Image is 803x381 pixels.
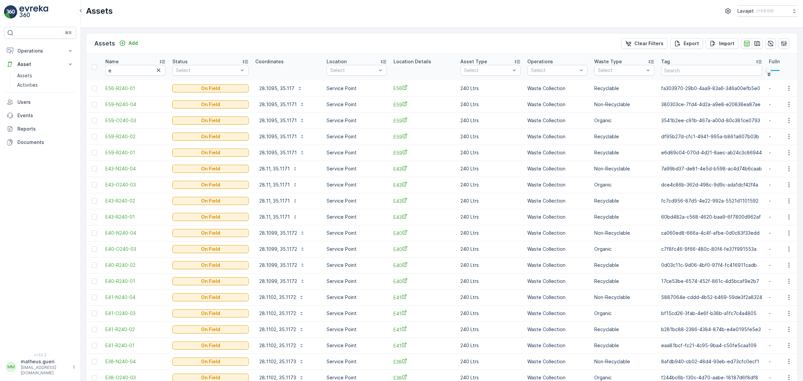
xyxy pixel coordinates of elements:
button: Import [706,38,738,49]
p: Clear Filters [634,40,663,47]
p: Lavajet [737,8,754,14]
p: On Field [201,133,220,140]
p: On Field [201,214,220,220]
a: E41-N240-04 [105,294,166,301]
p: e6d89c04-070d-4d21-8aec-ab24c3c86944 [661,149,762,156]
p: 28.1102, 35.1172 [259,310,296,317]
p: Waste Collection [527,149,588,156]
p: 240 Ltrs [460,198,521,204]
p: Waste Collection [527,230,588,236]
p: Asset Type [460,58,487,65]
button: 28.1099, 35.1172 [255,260,309,271]
p: 28.1099, 35.1172 [259,246,297,252]
p: Service Point [327,230,387,236]
p: On Field [201,326,220,333]
p: Service Point [327,117,387,124]
p: ⌘B [65,30,72,35]
button: On Field [172,181,249,189]
a: E43 [393,198,454,205]
p: 28.11, 35.1171 [259,165,290,172]
p: Service Point [327,133,387,140]
button: 28.11, 35.1171 [255,163,302,174]
button: On Field [172,261,249,269]
a: E38-O240-03 [105,374,166,381]
a: E43-R240-02 [105,198,166,204]
p: Operations [527,58,553,65]
p: fa303970-29b0-4aa9-83a6-346a00efb5e0 [661,85,762,92]
button: On Field [172,149,249,157]
a: E59 [393,117,454,124]
div: Toggle Row Selected [92,343,97,348]
div: Toggle Row Selected [92,134,97,139]
p: 28.11, 35.1171 [259,214,290,220]
div: Toggle Row Selected [92,279,97,284]
p: Waste Collection [527,246,588,252]
p: Service Point [327,198,387,204]
p: Service Point [327,85,387,92]
button: On Field [172,100,249,108]
p: On Field [201,230,220,236]
button: 28.1102, 35.1172 [255,292,308,303]
p: 28.1102, 35.1172 [259,342,296,349]
p: c7f8fc46-9f66-480c-80f4-fe37f991553a [661,246,762,252]
a: E43-N240-04 [105,165,166,172]
div: Toggle Row Selected [92,375,97,380]
a: Events [4,109,76,122]
button: Operations [4,44,76,58]
p: matheus.gueri [21,358,69,365]
p: 17ce53be-6574-452f-861c-4d5bcaf9e2b7 [661,278,762,285]
p: Service Point [327,149,387,156]
button: 28.1102, 35.1172 [255,324,308,335]
span: E43-R240-01 [105,214,166,220]
p: Select [176,67,238,74]
button: On Field [172,197,249,205]
a: E40 [393,246,454,253]
div: Toggle Row Selected [92,230,97,236]
p: 28.1095, 35.1171 [259,149,297,156]
button: 28.1095, 35.1171 [255,147,309,158]
p: Status [172,58,188,65]
p: Waste Collection [527,133,588,140]
p: Import [719,40,734,47]
p: Select [464,67,510,74]
button: Lavajet(+03:00) [737,5,798,17]
input: Search [105,65,166,76]
a: E59 [393,133,454,140]
p: Non-Recyclable [594,101,654,108]
a: E40 [393,230,454,237]
div: Toggle Row Selected [92,311,97,316]
button: On Field [172,229,249,237]
a: E40-N240-04 [105,230,166,236]
p: Service Point [327,262,387,269]
button: 28.1095, 35.1171 [255,131,309,142]
p: On Field [201,181,220,188]
p: Events [17,112,74,119]
p: On Field [201,358,220,365]
p: 240 Ltrs [460,246,521,252]
button: 28.11, 35.1171 [255,196,302,206]
p: 28.1099, 35.1172 [259,262,297,269]
a: E40-R240-02 [105,262,166,269]
p: Select [531,67,577,74]
button: On Field [172,165,249,173]
p: 3541b2ee-c91b-467a-a00d-80c381ce0793 [661,117,762,124]
a: E40-R240-01 [105,278,166,285]
p: Service Point [327,246,387,252]
p: 240 Ltrs [460,101,521,108]
span: E38-N240-04 [105,358,166,365]
div: Toggle Row Selected [92,166,97,171]
p: Waste Type [594,58,622,65]
div: 0 [768,72,771,77]
a: Assets [14,71,76,80]
a: E43 [393,214,454,221]
button: 28.1099, 35.1172 [255,228,309,238]
p: df95b27d-cfc1-4941-995a-b861a607b03b [661,133,762,140]
p: 28.11, 35.1171 [259,181,290,188]
a: E41 [393,326,454,333]
a: E59-N240-04 [105,101,166,108]
p: 28.1095, 35.117 [259,85,294,92]
button: On Field [172,213,249,221]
